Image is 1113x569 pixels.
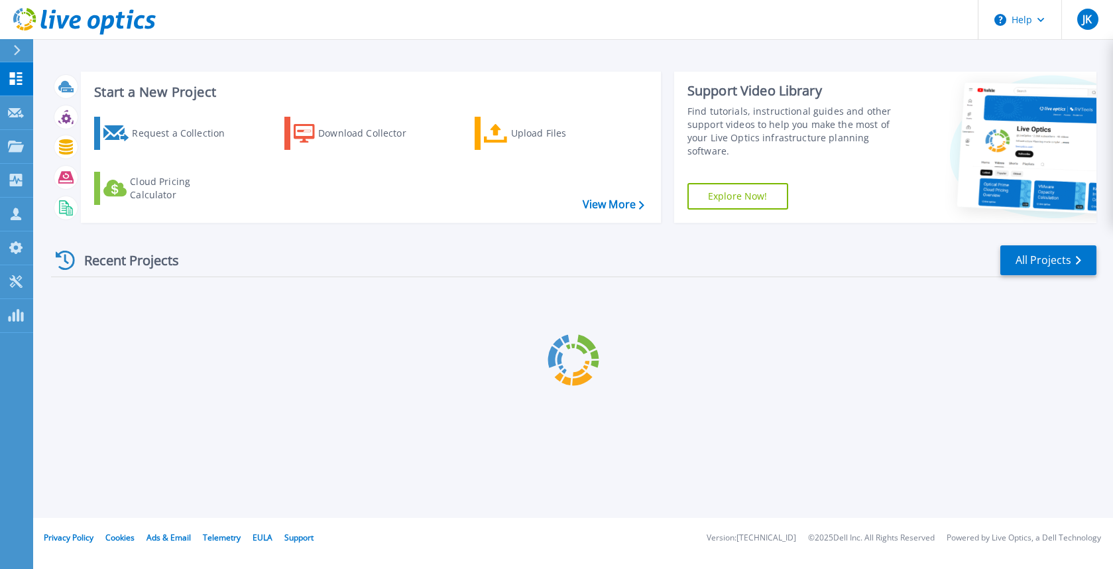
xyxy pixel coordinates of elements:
[687,82,901,99] div: Support Video Library
[105,532,135,543] a: Cookies
[318,120,424,147] div: Download Collector
[808,534,935,542] li: © 2025 Dell Inc. All Rights Reserved
[687,183,788,210] a: Explore Now!
[284,532,314,543] a: Support
[583,198,644,211] a: View More
[253,532,272,543] a: EULA
[203,532,241,543] a: Telemetry
[947,534,1101,542] li: Powered by Live Optics, a Dell Technology
[707,534,796,542] li: Version: [TECHNICAL_ID]
[284,117,432,150] a: Download Collector
[94,85,644,99] h3: Start a New Project
[511,120,617,147] div: Upload Files
[146,532,191,543] a: Ads & Email
[94,117,242,150] a: Request a Collection
[1083,14,1092,25] span: JK
[130,175,236,202] div: Cloud Pricing Calculator
[475,117,622,150] a: Upload Files
[51,244,197,277] div: Recent Projects
[687,105,901,158] div: Find tutorials, instructional guides and other support videos to help you make the most of your L...
[44,532,93,543] a: Privacy Policy
[132,120,238,147] div: Request a Collection
[94,172,242,205] a: Cloud Pricing Calculator
[1000,245,1096,275] a: All Projects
